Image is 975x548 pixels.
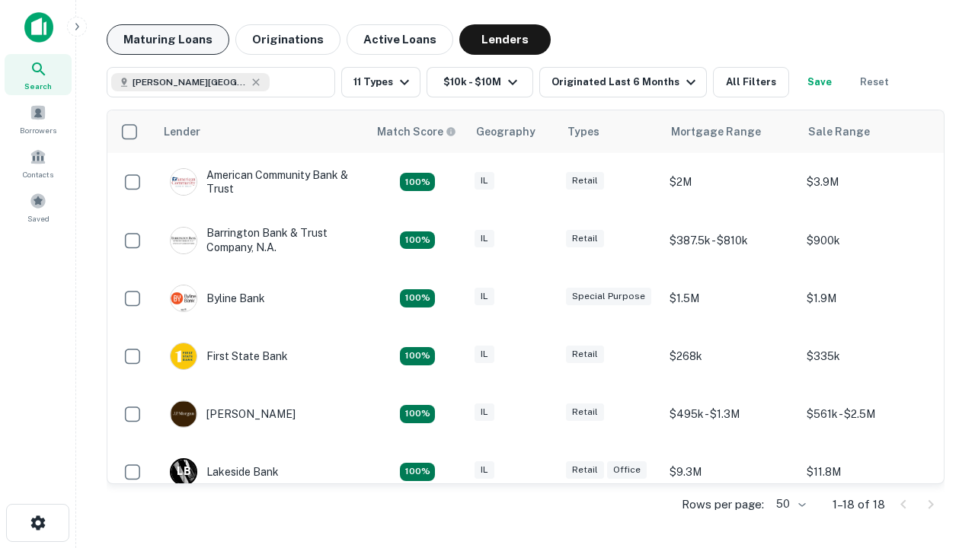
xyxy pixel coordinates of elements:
[459,24,551,55] button: Lenders
[808,123,870,141] div: Sale Range
[171,343,197,369] img: picture
[899,378,975,451] iframe: Chat Widget
[5,54,72,95] a: Search
[662,153,799,211] td: $2M
[170,226,353,253] div: Barrington Bank & Trust Company, N.a.
[662,327,799,385] td: $268k
[799,327,936,385] td: $335k
[476,123,535,141] div: Geography
[235,24,340,55] button: Originations
[170,285,265,312] div: Byline Bank
[475,346,494,363] div: IL
[377,123,456,140] div: Capitalize uses an advanced AI algorithm to match your search with the best lender. The match sco...
[400,173,435,191] div: Matching Properties: 2, hasApolloMatch: undefined
[566,288,651,305] div: Special Purpose
[347,24,453,55] button: Active Loans
[427,67,533,97] button: $10k - $10M
[133,75,247,89] span: [PERSON_NAME][GEOGRAPHIC_DATA], [GEOGRAPHIC_DATA]
[400,289,435,307] div: Matching Properties: 2, hasApolloMatch: undefined
[850,67,899,97] button: Reset
[107,24,229,55] button: Maturing Loans
[5,142,72,183] a: Contacts
[467,110,558,153] th: Geography
[5,98,72,139] a: Borrowers
[662,211,799,269] td: $387.5k - $810k
[539,67,707,97] button: Originated Last 6 Months
[713,67,789,97] button: All Filters
[607,461,647,479] div: Office
[566,461,604,479] div: Retail
[682,495,764,514] p: Rows per page:
[27,212,50,225] span: Saved
[662,443,799,501] td: $9.3M
[770,493,808,515] div: 50
[475,230,494,247] div: IL
[171,401,197,427] img: picture
[566,230,604,247] div: Retail
[5,186,72,228] a: Saved
[566,346,604,363] div: Retail
[795,67,844,97] button: Save your search to get updates of matches that match your search criteria.
[551,73,700,91] div: Originated Last 6 Months
[341,67,420,97] button: 11 Types
[799,385,936,443] td: $561k - $2.5M
[799,153,936,211] td: $3.9M
[23,168,53,180] span: Contacts
[171,169,197,195] img: picture
[799,211,936,269] td: $900k
[799,269,936,327] td: $1.9M
[170,168,353,196] div: American Community Bank & Trust
[475,403,494,421] div: IL
[475,288,494,305] div: IL
[400,347,435,365] div: Matching Properties: 2, hasApolloMatch: undefined
[377,123,453,140] h6: Match Score
[833,495,885,514] p: 1–18 of 18
[170,400,296,428] div: [PERSON_NAME]
[170,342,288,370] div: First State Bank
[171,285,197,311] img: picture
[400,405,435,423] div: Matching Properties: 3, hasApolloMatch: undefined
[400,463,435,481] div: Matching Properties: 3, hasApolloMatch: undefined
[566,403,604,421] div: Retail
[164,123,200,141] div: Lender
[558,110,662,153] th: Types
[24,12,53,43] img: capitalize-icon.png
[662,269,799,327] td: $1.5M
[662,110,799,153] th: Mortgage Range
[20,124,56,136] span: Borrowers
[799,443,936,501] td: $11.8M
[400,231,435,250] div: Matching Properties: 3, hasApolloMatch: undefined
[368,110,467,153] th: Capitalize uses an advanced AI algorithm to match your search with the best lender. The match sco...
[155,110,368,153] th: Lender
[24,80,52,92] span: Search
[475,172,494,190] div: IL
[566,172,604,190] div: Retail
[799,110,936,153] th: Sale Range
[671,123,761,141] div: Mortgage Range
[170,458,279,486] div: Lakeside Bank
[171,228,197,253] img: picture
[475,461,494,479] div: IL
[662,385,799,443] td: $495k - $1.3M
[567,123,599,141] div: Types
[177,464,190,479] p: L B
